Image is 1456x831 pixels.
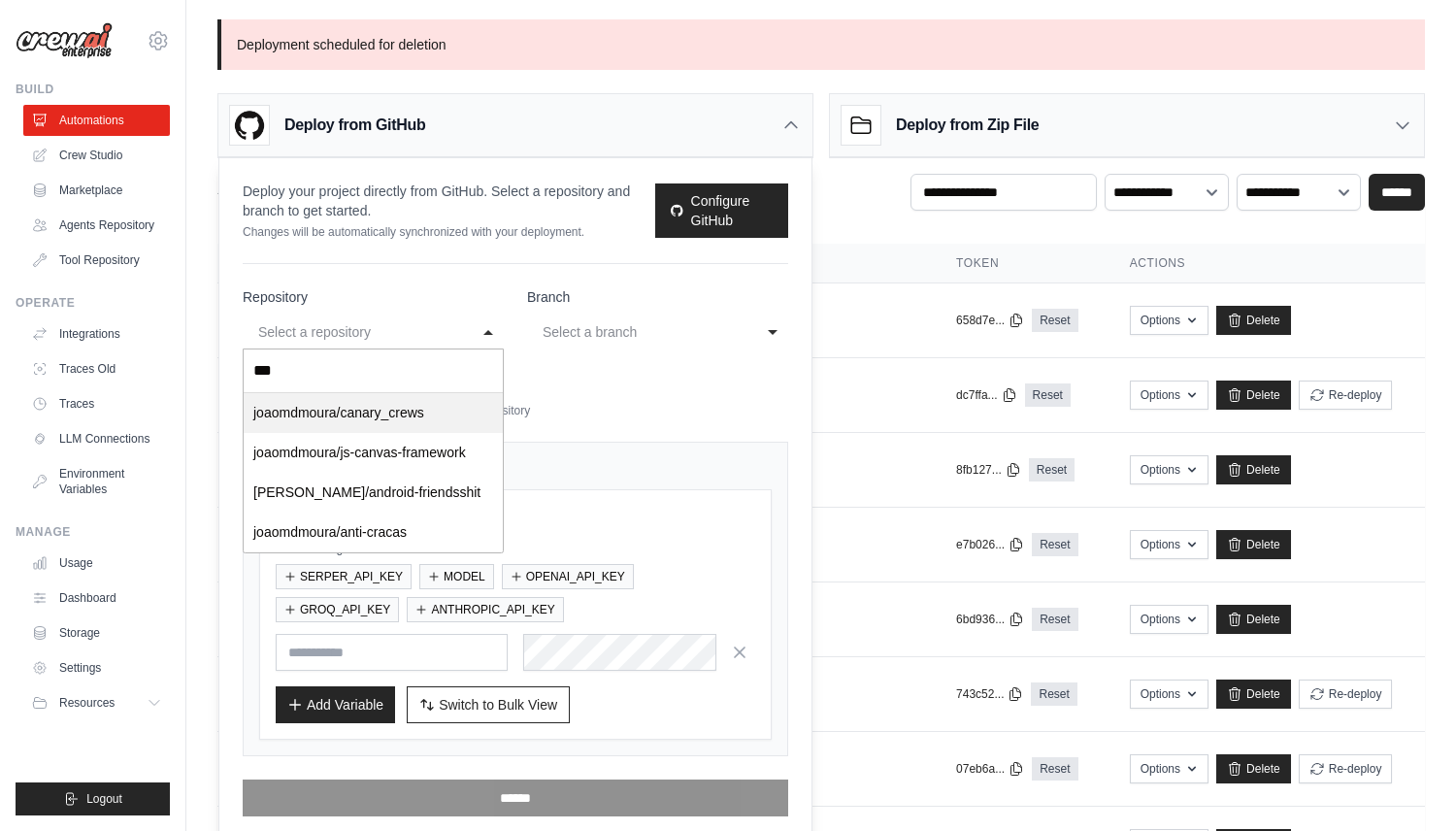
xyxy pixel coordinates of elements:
div: joaomdmoura/js-canvas-framework [244,433,503,473]
button: Switch to Bulk View [407,686,570,723]
button: dc7ffa... [956,387,1016,403]
a: Settings [23,652,170,683]
button: Re-deploy [1299,381,1393,410]
a: Delete [1216,605,1291,634]
button: Add Variable [276,686,395,723]
button: ANTHROPIC_API_KEY [407,597,563,622]
a: Delete [1216,754,1291,783]
span: Switch to Bulk View [439,695,557,715]
button: Re-deploy [1299,754,1393,783]
a: Reset [1032,757,1077,781]
div: Select a branch [543,320,734,344]
p: Available organization variables: [276,541,755,556]
div: Manage [16,524,170,540]
label: Repository [243,287,504,307]
div: [PERSON_NAME]/android-friendsshit [244,473,503,513]
th: Actions [1107,244,1425,283]
a: Integrations [23,318,170,349]
button: 658d7e... [956,313,1024,328]
a: Delete [1216,680,1291,709]
span: Logout [86,791,122,807]
h2: Automations Live [217,174,649,201]
a: Delete [1216,530,1291,559]
button: Options [1130,680,1208,709]
button: Options [1130,530,1208,559]
div: Select a repository [258,320,449,344]
h3: Environment Variables [276,506,755,525]
button: OPENAI_API_KEY [502,564,634,589]
a: Storage [23,617,170,648]
img: Logo [16,22,113,59]
a: Delete [1216,306,1291,335]
button: 8fb127... [956,462,1021,478]
a: Reset [1031,682,1076,706]
th: Token [933,244,1107,283]
div: Operate [16,295,170,311]
a: Reset [1032,309,1077,332]
button: MODEL [419,564,494,589]
a: Automations [23,105,170,136]
a: LLM Connections [23,423,170,454]
a: Traces [23,388,170,419]
iframe: Chat Widget [1359,738,1456,831]
p: Deployment scheduled for deletion [217,19,1425,70]
a: Usage [23,548,170,579]
button: SERPER_API_KEY [276,564,412,589]
a: Reset [1025,383,1071,407]
button: e7b026... [956,537,1024,552]
h3: Deploy from Zip File [896,114,1039,137]
button: 07eb6a... [956,761,1024,777]
a: Configure GitHub [655,183,788,238]
button: Options [1130,455,1208,484]
button: 6bd936... [956,612,1024,627]
img: GitHub Logo [230,106,269,145]
a: Marketplace [23,175,170,206]
p: Deploy your project directly from GitHub. Select a repository and branch to get started. [243,182,655,220]
h4: Environment Variables [259,458,772,478]
a: Delete [1216,455,1291,484]
a: Environment Variables [23,458,170,505]
span: Resources [59,695,115,711]
button: Options [1130,605,1208,634]
a: Agents Repository [23,210,170,241]
button: Re-deploy [1299,680,1393,709]
h3: Deploy from GitHub [284,114,425,137]
a: Reset [1029,458,1075,482]
button: Resources [23,687,170,718]
label: Branch [527,287,788,307]
th: Crew [217,244,621,283]
th: URL [755,244,933,283]
div: joaomdmoura/canary_crews [244,393,503,433]
a: Traces Old [23,353,170,384]
a: Delete [1216,381,1291,410]
div: joaomdmoura/anti-cracas [244,513,503,552]
button: Logout [16,782,170,815]
a: Reset [1032,533,1077,556]
button: 743c52... [956,686,1023,702]
div: Build [16,82,170,97]
button: GROQ_API_KEY [276,597,399,622]
button: Options [1130,381,1208,410]
a: Reset [1032,608,1077,631]
p: Manage and monitor your active crew automations from this dashboard. [217,201,649,220]
input: Select a repository [244,349,503,393]
a: Dashboard [23,582,170,614]
a: Tool Repository [23,245,170,276]
p: Changes will be automatically synchronized with your deployment. [243,224,655,240]
button: Options [1130,754,1208,783]
button: Options [1130,306,1208,335]
a: Crew Studio [23,140,170,171]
